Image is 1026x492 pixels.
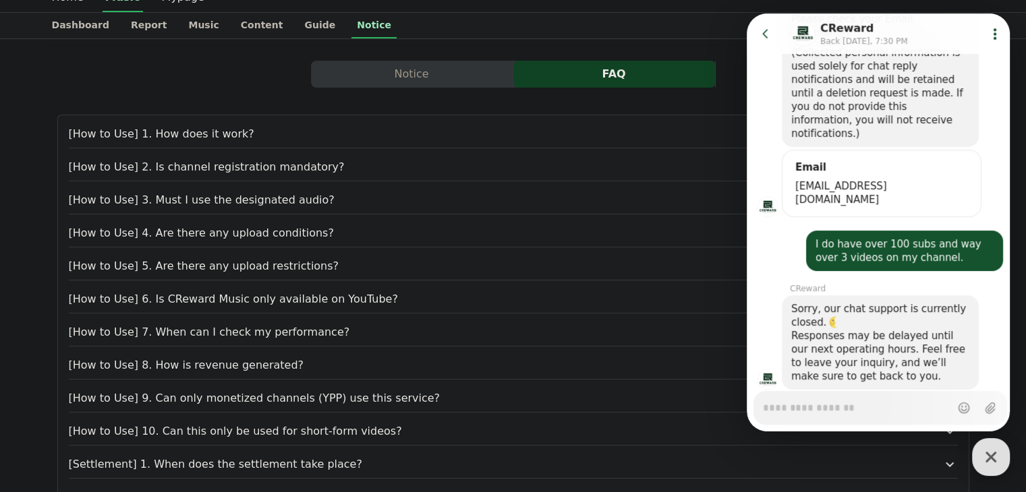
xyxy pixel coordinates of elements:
[41,13,120,38] a: Dashboard
[69,456,887,472] p: [Settlement] 1. When does the settlement take place?
[230,13,294,38] a: Content
[69,456,958,472] button: [Settlement] 1. When does the settlement take place?
[177,13,229,38] a: Music
[69,192,958,208] button: [How to Use] 3. Must I use the designated audio?
[69,258,887,274] p: [How to Use] 5. Are there any upload restrictions?
[69,225,958,241] button: [How to Use] 4. Are there any upload conditions?
[69,324,958,340] button: [How to Use] 7. When can I check my performance?
[293,13,346,38] a: Guide
[69,258,958,274] button: [How to Use] 5. Are there any upload restrictions?
[69,291,887,307] p: [How to Use] 6. Is CReward Music only available on YouTube?
[747,13,1010,431] iframe: To enrich screen reader interactions, please activate Accessibility in Grammarly extension settings
[311,61,513,88] button: Notice
[69,390,958,406] button: [How to Use] 9. Can only monetized channels (YPP) use this service?
[69,126,958,142] button: [How to Use] 1. How does it work?
[69,291,958,307] button: [How to Use] 6. Is CReward Music only available on YouTube?
[69,390,887,406] p: [How to Use] 9. Can only monetized channels (YPP) use this service?
[69,159,958,175] button: [How to Use] 2. Is channel registration mandatory?
[69,423,887,439] p: [How to Use] 10. Can this only be used for short-form videos?
[69,192,887,208] p: [How to Use] 3. Must I use the designated audio?
[351,13,397,38] a: Notice
[69,357,887,373] p: [How to Use] 8. How is revenue generated?
[513,61,715,88] button: FAQ
[311,61,513,88] a: Notice
[69,357,958,373] button: [How to Use] 8. How is revenue generated?
[69,423,958,439] button: [How to Use] 10. Can this only be used for short-form videos?
[69,159,887,175] p: [How to Use] 2. Is channel registration mandatory?
[120,13,178,38] a: Report
[69,324,887,340] p: [How to Use] 7. When can I check my performance?
[69,126,887,142] p: [How to Use] 1. How does it work?
[69,225,887,241] p: [How to Use] 4. Are there any upload conditions?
